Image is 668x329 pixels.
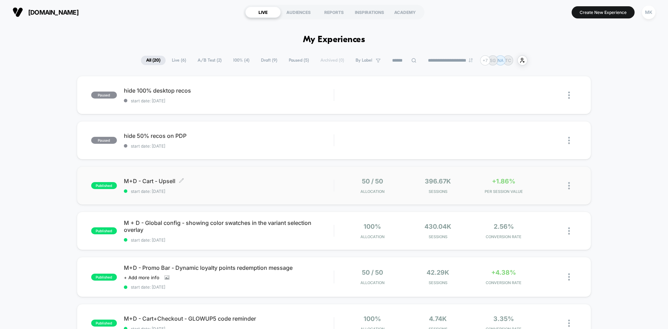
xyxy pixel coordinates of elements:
[469,58,473,62] img: end
[124,275,159,280] span: + Add more info
[228,56,255,65] span: 100% ( 4 )
[124,264,334,271] span: M+D - Promo Bar - Dynamic loyalty points redemption message
[91,137,117,144] span: paused
[256,56,283,65] span: Draft ( 9 )
[498,58,503,63] p: NA
[13,7,23,17] img: Visually logo
[427,269,449,276] span: 42.29k
[425,178,451,185] span: 396.67k
[124,315,334,322] span: M+D - Cart+Checkout - GLOWUP5 code reminder
[124,237,334,243] span: start date: [DATE]
[167,56,191,65] span: Live ( 6 )
[124,284,334,290] span: start date: [DATE]
[364,315,381,322] span: 100%
[364,223,381,230] span: 100%
[491,269,516,276] span: +4.38%
[91,274,117,281] span: published
[472,189,535,194] span: PER SESSION VALUE
[360,280,384,285] span: Allocation
[472,234,535,239] span: CONVERSION RATE
[360,189,384,194] span: Allocation
[429,315,447,322] span: 4.74k
[124,132,334,139] span: hide 50% recos on PDP
[407,280,469,285] span: Sessions
[124,143,334,149] span: start date: [DATE]
[28,9,79,16] span: [DOMAIN_NAME]
[494,223,514,230] span: 2.56%
[568,182,570,189] img: close
[245,7,281,18] div: LIVE
[472,280,535,285] span: CONVERSION RATE
[493,315,514,322] span: 3.35%
[362,269,383,276] span: 50 / 50
[505,58,511,63] p: TC
[356,58,372,63] span: By Label
[316,7,352,18] div: REPORTS
[91,92,117,99] span: paused
[124,189,334,194] span: start date: [DATE]
[303,35,365,45] h1: My Experiences
[568,137,570,144] img: close
[362,178,383,185] span: 50 / 50
[352,7,387,18] div: INSPIRATIONS
[124,87,334,94] span: hide 100% desktop recos
[91,320,117,327] span: published
[480,55,490,65] div: + 7
[192,56,227,65] span: A/B Test ( 2 )
[407,234,469,239] span: Sessions
[640,5,658,19] button: MK
[281,7,316,18] div: AUDIENCES
[284,56,314,65] span: Paused ( 5 )
[124,178,334,185] span: M+D - Cart - Upsell
[124,98,334,103] span: start date: [DATE]
[642,6,655,19] div: MK
[490,58,496,63] p: SG
[141,56,166,65] span: All ( 20 )
[572,6,635,18] button: Create New Experience
[91,227,117,234] span: published
[568,92,570,99] img: close
[424,223,451,230] span: 430.04k
[568,227,570,235] img: close
[10,7,81,18] button: [DOMAIN_NAME]
[91,182,117,189] span: published
[568,273,570,281] img: close
[360,234,384,239] span: Allocation
[492,178,515,185] span: +1.86%
[124,219,334,233] span: M + D - Global config - showing color swatches in the variant selection overlay
[407,189,469,194] span: Sessions
[387,7,423,18] div: ACADEMY
[568,320,570,327] img: close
